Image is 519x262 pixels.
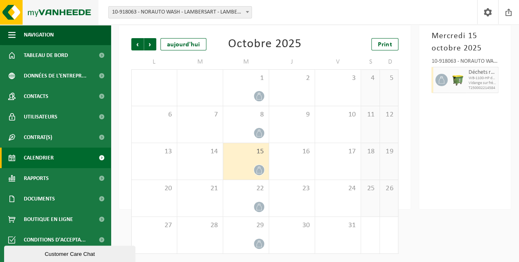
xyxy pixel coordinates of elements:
[24,107,57,127] span: Utilisateurs
[136,221,173,230] span: 27
[365,147,375,156] span: 18
[319,74,357,83] span: 3
[136,110,173,119] span: 6
[273,184,311,193] span: 23
[24,66,87,86] span: Données de l'entrepr...
[181,110,219,119] span: 7
[468,69,496,76] span: Déchets résiduels
[380,55,399,69] td: D
[181,221,219,230] span: 28
[431,30,498,55] h3: Mercredi 15 octobre 2025
[227,184,265,193] span: 22
[24,127,52,148] span: Contrat(s)
[273,147,311,156] span: 16
[431,59,498,67] div: 10-918063 - NORAUTO WASH - LAMBERSART - LAMBERSART
[315,55,361,69] td: V
[108,6,252,18] span: 10-918063 - NORAUTO WASH - LAMBERSART - LAMBERSART
[136,147,173,156] span: 13
[273,221,311,230] span: 30
[24,209,73,230] span: Boutique en ligne
[371,38,398,50] a: Print
[228,38,302,50] div: Octobre 2025
[24,86,48,107] span: Contacts
[131,38,144,50] span: Précédent
[160,38,206,50] div: aujourd'hui
[227,74,265,83] span: 1
[4,244,137,262] iframe: chat widget
[227,221,265,230] span: 29
[319,184,357,193] span: 24
[24,148,54,168] span: Calendrier
[468,76,496,81] span: WB-1100-HP déchets résiduels
[384,74,394,83] span: 5
[384,147,394,156] span: 19
[24,189,55,209] span: Documents
[273,74,311,83] span: 2
[384,110,394,119] span: 12
[452,74,464,86] img: WB-1100-HPE-GN-50
[365,110,375,119] span: 11
[144,38,156,50] span: Suivant
[384,184,394,193] span: 26
[365,74,375,83] span: 4
[24,230,86,250] span: Conditions d'accepta...
[361,55,380,69] td: S
[319,147,357,156] span: 17
[378,41,392,48] span: Print
[24,25,54,45] span: Navigation
[136,184,173,193] span: 20
[468,86,496,91] span: T250002214584
[131,55,177,69] td: L
[227,147,265,156] span: 15
[468,81,496,86] span: Vidange sur fréquence fixe
[365,184,375,193] span: 25
[24,168,49,189] span: Rapports
[269,55,315,69] td: J
[319,221,357,230] span: 31
[227,110,265,119] span: 8
[223,55,269,69] td: M
[319,110,357,119] span: 10
[273,110,311,119] span: 9
[177,55,223,69] td: M
[181,147,219,156] span: 14
[109,7,251,18] span: 10-918063 - NORAUTO WASH - LAMBERSART - LAMBERSART
[181,184,219,193] span: 21
[24,45,68,66] span: Tableau de bord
